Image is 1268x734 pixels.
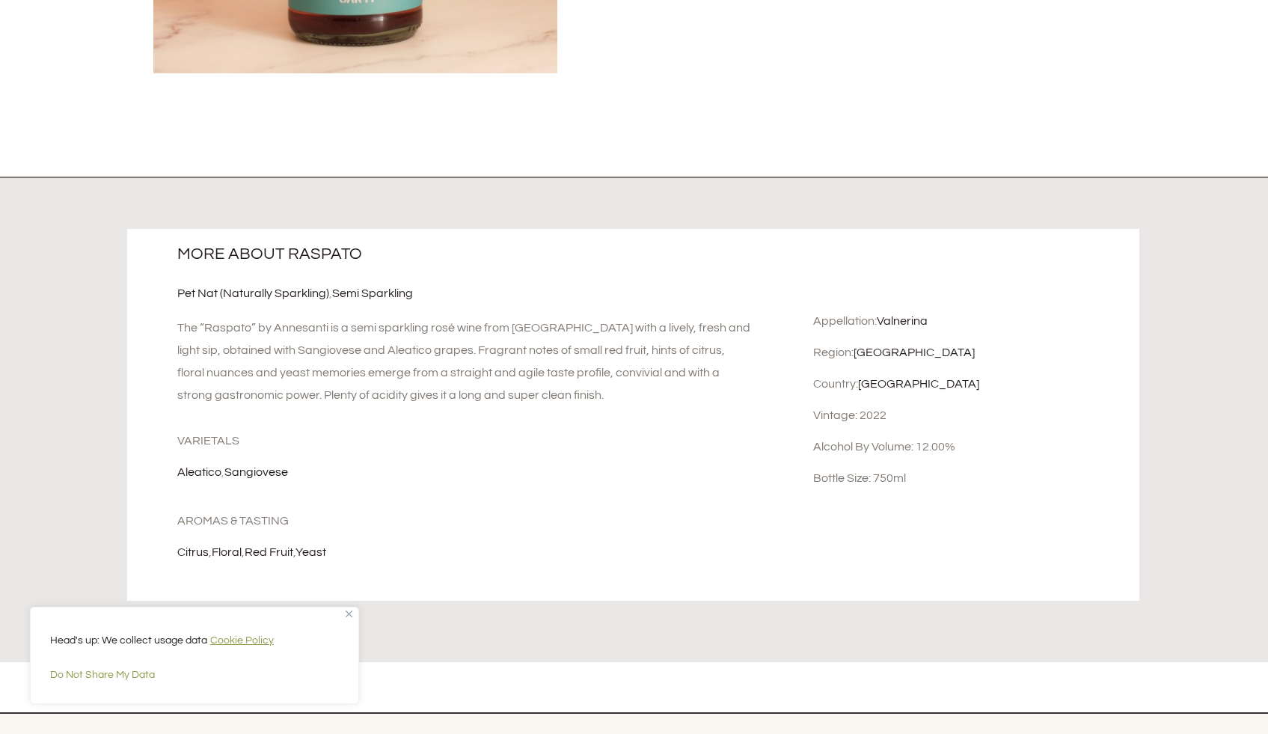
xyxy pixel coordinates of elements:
a: Valnerina [877,315,928,327]
a: red fruit [245,546,293,558]
div: Bottle Size: 750ml [813,470,1130,486]
a: yeast [295,546,326,558]
a: Semi Sparkling [332,287,413,299]
div: The “Raspato” by Annesanti is a semi sparkling rosé wine from [GEOGRAPHIC_DATA] with a lively, fr... [177,316,752,406]
div: , , , [177,544,752,560]
a: Aleatico [177,466,221,478]
div: Appellation: [813,313,1130,329]
a: floral [212,546,242,558]
a: Sangiovese [224,466,288,478]
div: Country: [813,376,1130,392]
img: Close [346,611,352,617]
div: , [177,285,752,302]
a: citrus [177,546,209,558]
div: , [177,464,752,480]
h2: Varietals [177,432,752,449]
a: Pet Nat (Naturally Sparkling) [177,287,329,299]
a: [GEOGRAPHIC_DATA] [858,378,979,390]
div: Region: [813,344,1130,361]
button: Do Not Share My Data [50,661,339,688]
a: [GEOGRAPHIC_DATA] [854,346,975,358]
div: Alcohol by volume: 12.00% [813,438,1130,455]
h2: More about Raspato [177,245,747,264]
a: Cookie Policy [209,634,275,646]
h2: Aromas & Tasting [177,513,752,529]
div: Vintage: 2022 [813,407,1130,423]
p: Head's up: We collect usage data [50,631,339,649]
